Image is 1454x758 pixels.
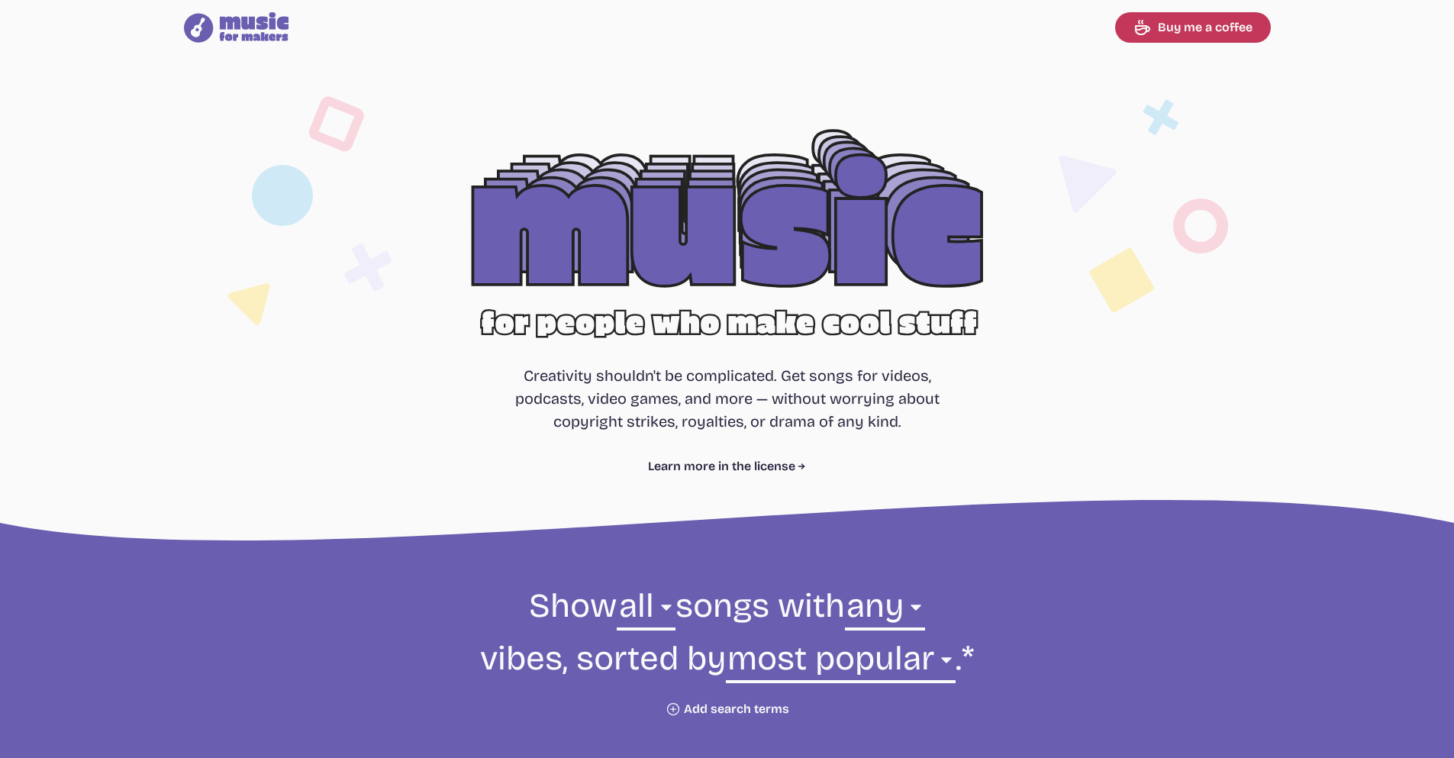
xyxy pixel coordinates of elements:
[666,702,789,717] button: Add search terms
[312,584,1143,717] form: Show songs with vibes, sorted by .
[726,637,956,689] select: sorting
[845,584,925,637] select: vibe
[648,457,806,476] a: Learn more in the license
[508,364,947,433] p: Creativity shouldn't be complicated. Get songs for videos, podcasts, video games, and more — with...
[617,584,675,637] select: genre
[1115,12,1271,43] a: Buy me a coffee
